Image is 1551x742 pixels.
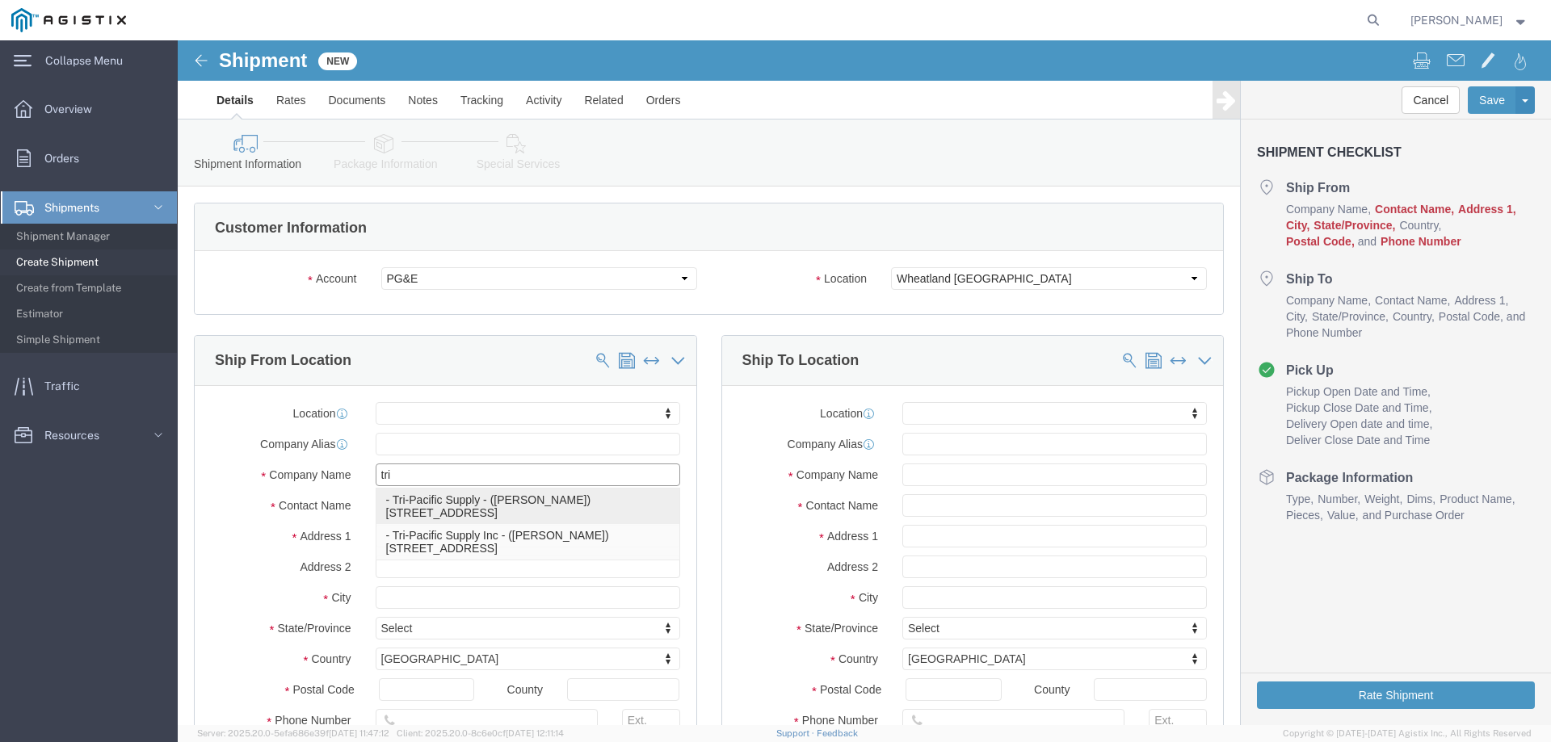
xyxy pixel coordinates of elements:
span: Collapse Menu [45,44,134,77]
span: Resources [44,419,111,451]
a: Shipments [1,191,177,224]
span: Server: 2025.20.0-5efa686e39f [197,728,389,738]
span: Client: 2025.20.0-8c6e0cf [397,728,564,738]
a: Traffic [1,370,177,402]
a: Resources [1,419,177,451]
span: Traffic [44,370,91,402]
span: Shipment Manager [16,220,166,253]
span: [DATE] 12:11:14 [506,728,564,738]
a: Support [776,728,817,738]
img: logo [11,8,126,32]
span: [DATE] 11:47:12 [329,728,389,738]
a: Overview [1,93,177,125]
span: Overview [44,93,103,125]
span: Estimator [16,298,166,330]
span: Copyright © [DATE]-[DATE] Agistix Inc., All Rights Reserved [1283,727,1532,740]
iframe: FS Legacy Container [178,40,1551,725]
a: Orders [1,142,177,174]
span: Create Shipment [16,246,166,279]
a: Feedback [817,728,858,738]
span: Shipments [44,191,111,224]
span: Sharay Galdeira [1410,11,1503,29]
span: Simple Shipment [16,324,166,356]
span: Create from Template [16,272,166,304]
span: Orders [44,142,90,174]
button: [PERSON_NAME] [1410,10,1529,30]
